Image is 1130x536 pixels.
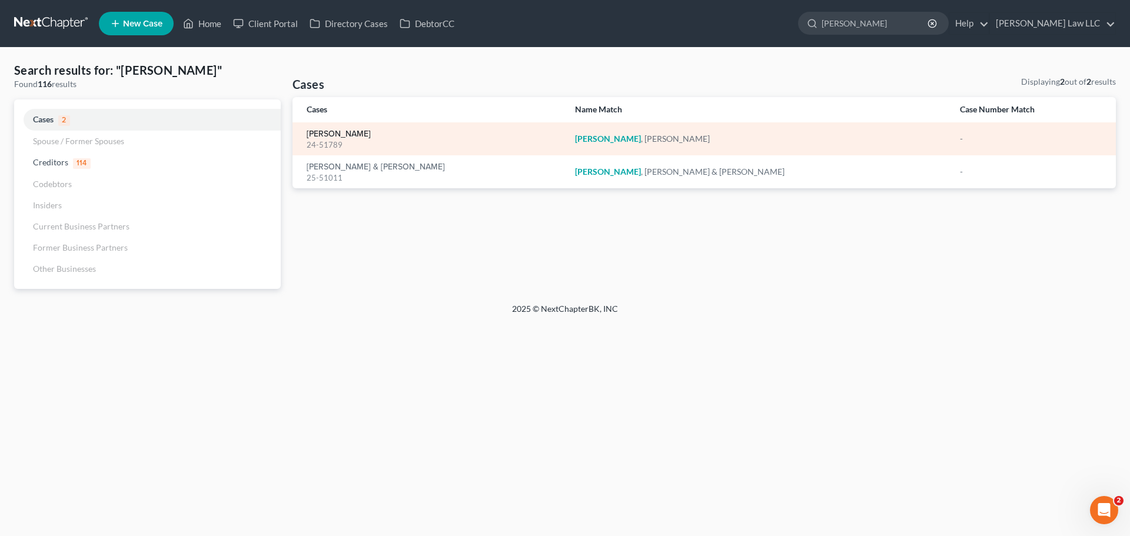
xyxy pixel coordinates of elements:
[1021,76,1116,88] div: Displaying out of results
[14,216,281,237] a: Current Business Partners
[575,167,641,177] em: [PERSON_NAME]
[33,200,62,210] span: Insiders
[33,114,54,124] span: Cases
[33,136,124,146] span: Spouse / Former Spouses
[293,76,324,92] h4: Cases
[307,130,371,138] a: [PERSON_NAME]
[575,134,641,144] em: [PERSON_NAME]
[960,166,1102,178] div: -
[14,78,281,90] div: Found results
[293,97,566,122] th: Cases
[14,109,281,131] a: Cases2
[14,195,281,216] a: Insiders
[230,303,900,324] div: 2025 © NextChapterBK, INC
[227,13,304,34] a: Client Portal
[566,97,950,122] th: Name Match
[990,13,1115,34] a: [PERSON_NAME] Law LLC
[14,131,281,152] a: Spouse / Former Spouses
[1060,76,1065,86] strong: 2
[33,242,128,252] span: Former Business Partners
[575,166,941,178] div: , [PERSON_NAME] & [PERSON_NAME]
[960,133,1102,145] div: -
[38,79,52,89] strong: 116
[73,158,91,169] span: 114
[949,13,989,34] a: Help
[33,179,72,189] span: Codebtors
[33,221,129,231] span: Current Business Partners
[1086,76,1091,86] strong: 2
[14,237,281,258] a: Former Business Partners
[14,62,281,78] h4: Search results for: "[PERSON_NAME]"
[307,172,556,184] div: 25-51011
[822,12,929,34] input: Search by name...
[33,157,68,167] span: Creditors
[304,13,394,34] a: Directory Cases
[575,133,941,145] div: , [PERSON_NAME]
[177,13,227,34] a: Home
[14,258,281,279] a: Other Businesses
[14,174,281,195] a: Codebtors
[1090,496,1118,524] iframe: Intercom live chat
[1114,496,1124,505] span: 2
[33,264,96,274] span: Other Businesses
[394,13,460,34] a: DebtorCC
[123,19,162,28] span: New Case
[307,163,445,171] a: [PERSON_NAME] & [PERSON_NAME]
[14,152,281,174] a: Creditors114
[950,97,1116,122] th: Case Number Match
[307,139,556,151] div: 24-51789
[58,115,70,126] span: 2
